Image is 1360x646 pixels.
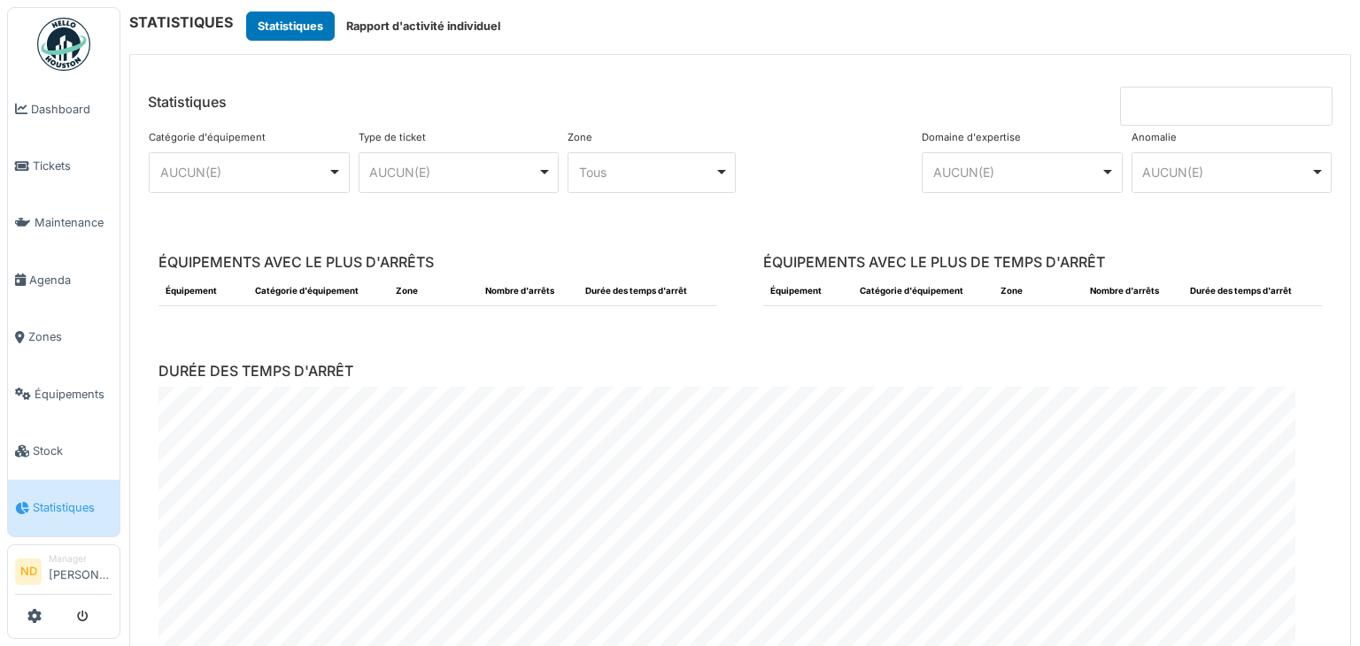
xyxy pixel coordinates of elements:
[8,137,120,194] a: Tickets
[763,278,853,305] th: Équipement
[15,552,112,595] a: ND Manager[PERSON_NAME]
[579,163,715,181] div: Tous
[158,254,717,271] h6: ÉQUIPEMENTS AVEC LE PLUS D'ARRÊTS
[33,442,112,459] span: Stock
[8,251,120,308] a: Agenda
[246,12,335,41] button: Statistiques
[248,278,390,305] th: Catégorie d'équipement
[578,278,717,305] th: Durée des temps d'arrêt
[35,214,112,231] span: Maintenance
[160,163,328,181] div: AUCUN(E)
[37,18,90,71] img: Badge_color-CXgf-gQk.svg
[149,130,266,145] label: Catégorie d'équipement
[15,558,42,585] li: ND
[28,328,112,345] span: Zones
[49,552,112,565] div: Manager
[8,195,120,251] a: Maintenance
[359,130,426,145] label: Type de ticket
[29,272,112,288] span: Agenda
[148,94,227,111] h6: Statistiques
[1083,278,1183,305] th: Nombre d'arrêts
[478,278,578,305] th: Nombre d'arrêts
[389,278,478,305] th: Zone
[35,386,112,403] span: Équipements
[158,278,248,305] th: Équipement
[8,422,120,479] a: Stock
[763,254,1322,271] h6: ÉQUIPEMENTS AVEC LE PLUS DE TEMPS D'ARRÊT
[33,158,112,174] span: Tickets
[129,14,233,31] h6: STATISTIQUES
[33,499,112,516] span: Statistiques
[933,163,1101,181] div: AUCUN(E)
[8,480,120,536] a: Statistiques
[335,12,512,41] button: Rapport d'activité individuel
[8,81,120,137] a: Dashboard
[369,163,537,181] div: AUCUN(E)
[568,130,592,145] label: Zone
[8,365,120,422] a: Équipements
[993,278,1083,305] th: Zone
[1183,278,1322,305] th: Durée des temps d'arrêt
[49,552,112,590] li: [PERSON_NAME]
[8,309,120,365] a: Zones
[922,130,1021,145] label: Domaine d'expertise
[158,363,1322,380] h6: DURÉE DES TEMPS D'ARRÊT
[853,278,994,305] th: Catégorie d'équipement
[1132,130,1177,145] label: Anomalie
[1142,163,1310,181] div: AUCUN(E)
[31,101,112,118] span: Dashboard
